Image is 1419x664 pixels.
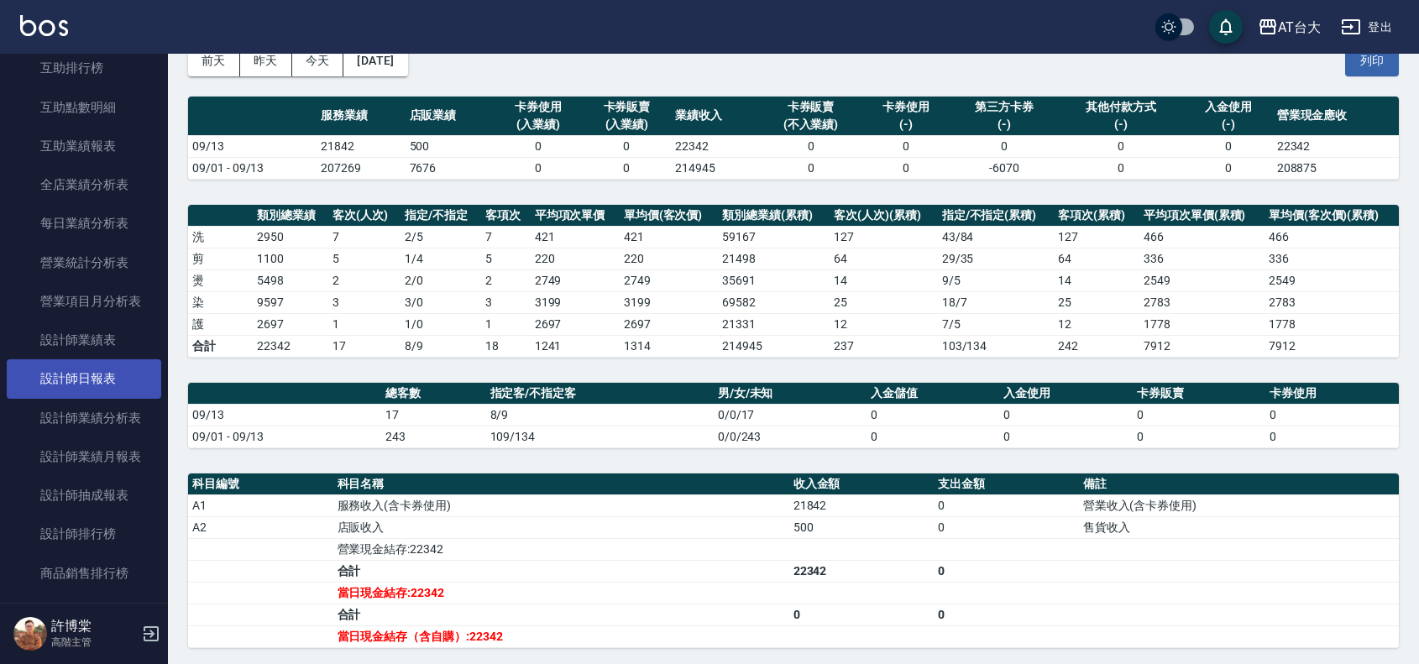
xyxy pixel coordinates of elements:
td: 7912 [1265,335,1399,357]
a: 營業項目月分析表 [7,282,161,321]
th: 客次(人次)(累積) [830,205,938,227]
td: 2697 [531,313,620,335]
a: 設計師日報表 [7,359,161,398]
th: 平均項次單價 [531,205,620,227]
td: 1100 [253,248,328,269]
td: 21842 [317,135,406,157]
td: 2697 [253,313,328,335]
td: 5 [481,248,531,269]
td: 242 [1054,335,1139,357]
td: 220 [620,248,718,269]
td: A2 [188,516,333,538]
button: 昨天 [240,45,292,76]
a: 營業統計分析表 [7,243,161,282]
div: (入業績) [498,116,579,133]
td: 合計 [333,560,789,582]
td: 0 [494,157,583,179]
th: 單均價(客次價)(累積) [1265,205,1399,227]
div: (-) [866,116,946,133]
th: 客項次(累積) [1054,205,1139,227]
td: 2783 [1265,291,1399,313]
th: 指定/不指定(累積) [938,205,1055,227]
td: 09/13 [188,404,381,426]
td: 0 [999,404,1132,426]
td: 7912 [1139,335,1265,357]
td: 21498 [718,248,830,269]
td: 9 / 5 [938,269,1055,291]
div: AT台大 [1278,17,1321,38]
td: 14 [830,269,938,291]
td: 127 [830,226,938,248]
button: AT台大 [1251,10,1327,44]
th: 入金儲值 [867,383,999,405]
div: 卡券販賣 [587,98,668,116]
td: 燙 [188,269,253,291]
td: 17 [328,335,401,357]
th: 客次(人次) [328,205,401,227]
td: 染 [188,291,253,313]
h5: 許博棠 [51,618,137,635]
td: 0 [583,157,672,179]
td: 2950 [253,226,328,248]
td: 7 [328,226,401,248]
a: 設計師排行榜 [7,515,161,553]
button: 登出 [1334,12,1399,43]
th: 指定客/不指定客 [486,383,714,405]
td: 09/01 - 09/13 [188,157,317,179]
button: 今天 [292,45,344,76]
th: 類別總業績 [253,205,328,227]
td: 208875 [1273,157,1399,179]
td: 64 [830,248,938,269]
td: 21331 [718,313,830,335]
th: 收入金額 [789,473,935,495]
td: 營業現金結存:22342 [333,538,789,560]
td: 0 [934,494,1079,516]
button: save [1209,10,1243,44]
td: 3 [328,291,401,313]
button: 前天 [188,45,240,76]
button: [DATE] [343,45,407,76]
td: 7 [481,226,531,248]
td: 0 [861,135,950,157]
td: 1 [481,313,531,335]
img: Logo [20,15,68,36]
div: 入金使用 [1188,98,1269,116]
th: 平均項次單價(累積) [1139,205,1265,227]
td: 09/13 [188,135,317,157]
td: 8/9 [486,404,714,426]
th: 男/女/未知 [714,383,867,405]
td: 0 [999,426,1132,447]
td: 22342 [253,335,328,357]
td: 2549 [1139,269,1265,291]
th: 卡券使用 [1265,383,1399,405]
td: 1778 [1139,313,1265,335]
td: 0 [934,604,1079,625]
div: 其他付款方式 [1062,98,1180,116]
td: 17 [381,404,486,426]
div: (-) [1188,116,1269,133]
td: 127 [1054,226,1139,248]
td: 1 / 0 [401,313,481,335]
td: 2749 [531,269,620,291]
td: 220 [531,248,620,269]
table: a dense table [188,383,1399,448]
div: 卡券使用 [866,98,946,116]
td: 25 [830,291,938,313]
th: 服務業績 [317,97,406,136]
td: 服務收入(含卡券使用) [333,494,789,516]
td: 9597 [253,291,328,313]
td: 18 / 7 [938,291,1055,313]
table: a dense table [188,205,1399,358]
div: (不入業績) [764,116,857,133]
div: (-) [1062,116,1180,133]
td: 3 / 0 [401,291,481,313]
th: 入金使用 [999,383,1132,405]
th: 類別總業績(累積) [718,205,830,227]
td: 69582 [718,291,830,313]
td: 64 [1054,248,1139,269]
td: 336 [1139,248,1265,269]
a: 商品消耗明細 [7,593,161,631]
td: 0 [1133,404,1265,426]
td: 0 [760,157,861,179]
td: 2 / 5 [401,226,481,248]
